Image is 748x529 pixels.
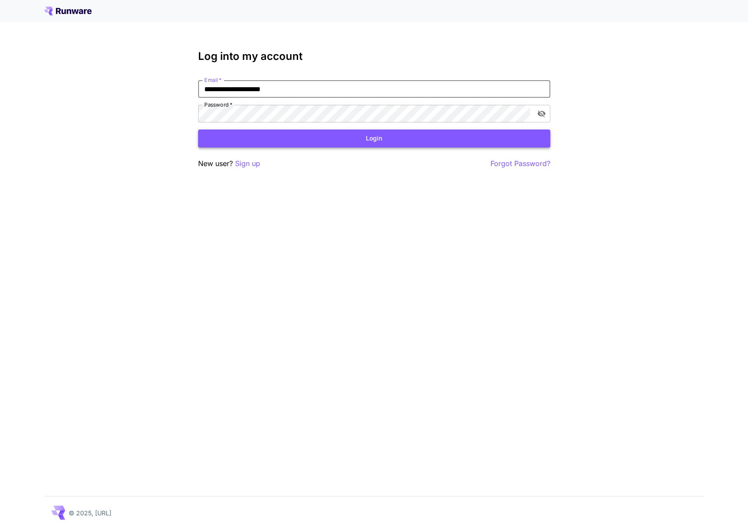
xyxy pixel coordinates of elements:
button: Forgot Password? [490,158,550,169]
p: New user? [198,158,260,169]
button: toggle password visibility [534,106,549,122]
label: Password [204,101,232,108]
h3: Log into my account [198,50,550,63]
button: Sign up [235,158,260,169]
label: Email [204,76,221,84]
button: Login [198,129,550,148]
p: © 2025, [URL] [69,508,111,518]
